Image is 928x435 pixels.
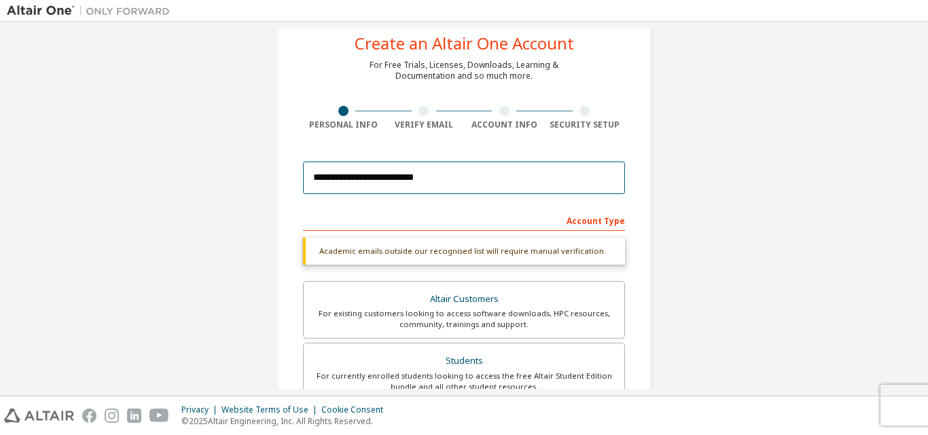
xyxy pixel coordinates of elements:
img: Altair One [7,4,177,18]
div: Cookie Consent [321,404,391,415]
div: Security Setup [545,119,626,130]
div: Altair Customers [312,290,616,309]
img: linkedin.svg [127,409,141,423]
div: Academic emails outside our recognised list will require manual verification. [303,238,625,265]
img: instagram.svg [105,409,119,423]
img: youtube.svg [149,409,169,423]
div: Create an Altair One Account [355,35,574,52]
div: Personal Info [303,119,384,130]
div: Website Terms of Use [221,404,321,415]
div: For Free Trials, Licenses, Downloads, Learning & Documentation and so much more. [370,60,558,81]
p: © 2025 Altair Engineering, Inc. All Rights Reserved. [181,415,391,427]
div: Students [312,352,616,371]
div: For existing customers looking to access software downloads, HPC resources, community, trainings ... [312,308,616,330]
img: facebook.svg [82,409,96,423]
div: Account Type [303,209,625,231]
div: Account Info [464,119,545,130]
img: altair_logo.svg [4,409,74,423]
div: Verify Email [384,119,465,130]
div: Privacy [181,404,221,415]
div: For currently enrolled students looking to access the free Altair Student Edition bundle and all ... [312,371,616,392]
